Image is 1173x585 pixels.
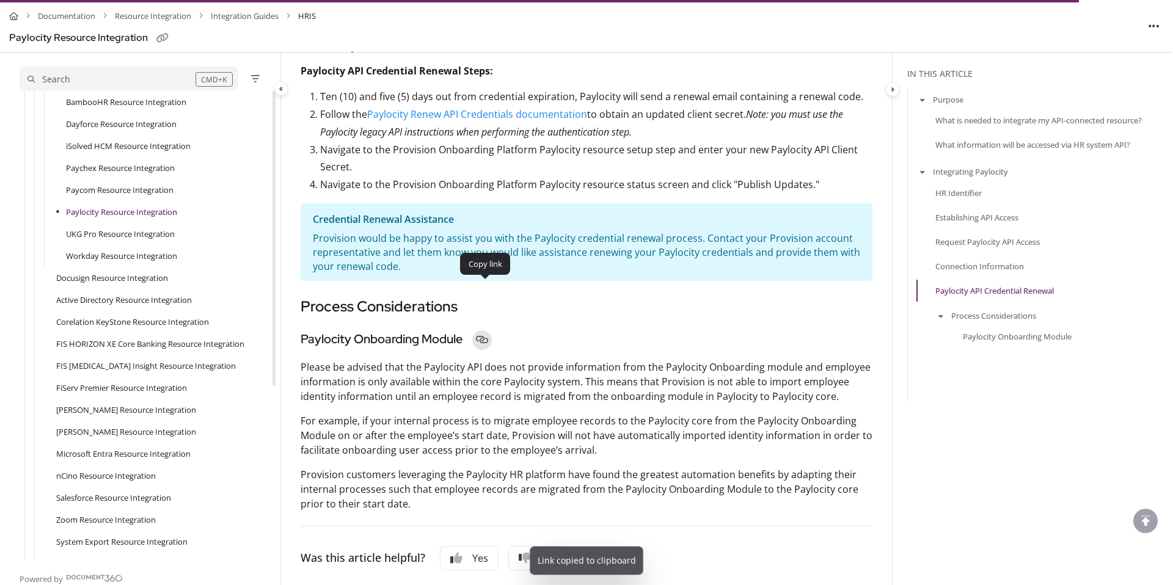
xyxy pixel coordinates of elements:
[933,93,963,106] a: Purpose
[320,88,872,106] p: Ten (10) and five (5) days out from credential expiration, Paylocity will send a renewal email co...
[56,426,196,438] a: Jack Henry Symitar Resource Integration
[56,404,196,416] a: Jack Henry SilverLake Resource Integration
[9,29,148,47] div: Paylocity Resource Integration
[195,72,233,87] div: CMD+K
[935,260,1024,272] a: Connection Information
[301,550,425,567] div: Was this article helpful?
[20,570,123,585] a: Powered by Document360 - opens in a new tab
[9,7,18,25] a: Home
[211,7,279,25] a: Integration Guides
[1133,509,1158,533] div: scroll to top
[56,448,191,460] a: Microsoft Entra Resource Integration
[367,107,587,121] a: Paylocity Renew API Credentials documentation
[320,176,872,194] p: Navigate to the Provision Onboarding Platform Paylocity resource status screen and click "Publish...
[301,330,872,350] h4: Paylocity Onboarding Module
[933,165,1008,178] a: Integrating Paylocity
[56,558,166,570] a: Active Directory Best Practices
[274,81,288,96] button: Category toggle
[301,467,872,511] p: Provision customers leveraging the Paylocity HR platform have found the greatest automation benef...
[508,546,565,570] button: No
[66,96,186,108] a: BambooHR Resource Integration
[935,211,1018,223] a: Establishing API Access
[1144,16,1164,35] button: Article more options
[313,231,860,274] p: Provision would be happy to assist you with the Paylocity credential renewal process. Contact you...
[320,107,843,139] em: Note: you must use the Paylocity legacy API instructions when performing the authentication step.
[951,310,1036,322] a: Process Considerations
[298,7,316,25] span: HRIS
[39,558,51,570] div: arrow
[56,514,156,526] a: Zoom Resource Integration
[907,67,1168,81] div: In this article
[153,29,172,48] button: Copy link of
[66,228,175,240] a: UKG Pro Resource Integration
[935,236,1040,248] a: Request Paylocity API Access
[56,470,156,482] a: nCino Resource Integration
[472,330,492,350] button: Copy link to Paylocity Onboarding Module
[56,536,188,548] a: System Export Resource Integration
[66,140,191,152] a: iSolved HCM Resource Integration
[313,211,860,228] p: Credential Renewal Assistance
[440,546,499,570] button: Yes
[38,7,95,25] a: Documentation
[917,93,928,106] button: arrow
[20,573,63,585] span: Powered by
[56,360,236,372] a: FIS IBS Insight Resource Integration
[301,413,872,457] p: For example, if your internal process is to migrate employee records to the Paylocity core from t...
[20,67,238,91] button: Search
[301,64,493,78] strong: Paylocity API Credential Renewal Steps:
[56,294,192,306] a: Active Directory Resource Integration
[320,106,872,141] p: Follow the to obtain an updated client secret.
[66,184,174,196] a: Paycom Resource Integration
[66,162,175,174] a: Paychex Resource Integration
[66,118,177,130] a: Dayforce Resource Integration
[66,206,177,218] a: Paylocity Resource Integration
[301,360,872,404] p: Please be advised that the Paylocity API does not provide information from the Paylocity Onboardi...
[935,285,1054,297] a: Paylocity API Credential Renewal
[460,253,510,275] div: Copy link
[56,338,244,350] a: FIS HORIZON XE Core Banking Resource Integration
[885,82,900,96] button: Category toggle
[935,186,982,198] a: HR Identifier
[301,296,872,318] h3: Process Considerations
[935,139,1130,151] a: What information will be accessed via HR system API?
[115,7,191,25] a: Resource Integration
[963,330,1072,343] a: Paylocity Onboarding Module
[56,492,171,504] a: Salesforce Resource Integration
[935,114,1142,126] a: What is needed to integrate my API-connected resource?
[42,73,70,86] div: Search
[66,575,123,582] img: Document360
[530,547,643,575] div: Link copied to clipboard
[66,250,177,262] a: Workday Resource Integration
[935,309,946,322] button: arrow
[320,141,872,176] p: Navigate to the Provision Onboarding Platform Paylocity resource setup step and enter your new Pa...
[56,316,209,328] a: Corelation KeyStone Resource Integration
[56,382,187,394] a: FiServ Premier Resource Integration
[248,71,263,86] button: Filter
[56,272,168,284] a: Docusign Resource Integration
[917,165,928,178] button: arrow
